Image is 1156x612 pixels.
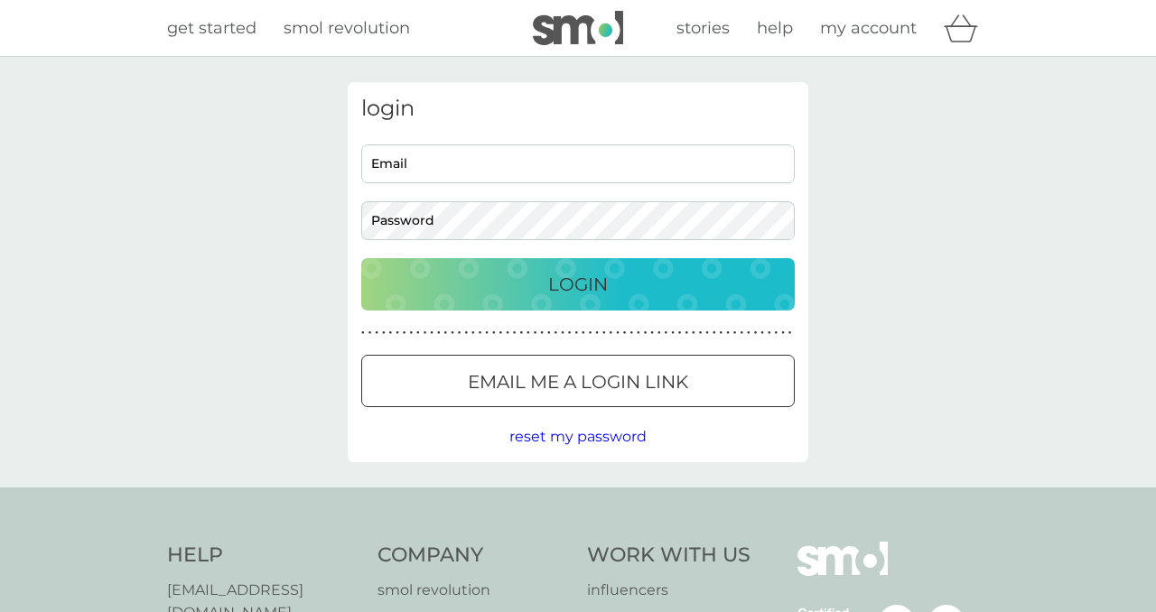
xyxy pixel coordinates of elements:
a: stories [676,15,730,42]
p: ● [519,329,523,338]
p: ● [775,329,778,338]
p: ● [705,329,709,338]
a: smol revolution [284,15,410,42]
p: ● [506,329,509,338]
p: ● [437,329,441,338]
p: ● [464,329,468,338]
span: smol revolution [284,18,410,38]
p: ● [768,329,771,338]
p: ● [534,329,537,338]
p: ● [685,329,688,338]
p: ● [499,329,503,338]
p: ● [389,329,393,338]
p: ● [644,329,648,338]
p: ● [754,329,758,338]
p: ● [740,329,743,338]
p: ● [485,329,489,338]
p: ● [733,329,737,338]
p: ● [629,329,633,338]
p: ● [595,329,599,338]
p: ● [671,329,675,338]
p: ● [382,329,386,338]
p: ● [623,329,627,338]
p: ● [361,329,365,338]
p: ● [726,329,730,338]
p: ● [788,329,792,338]
p: ● [444,329,448,338]
p: ● [610,329,613,338]
span: get started [167,18,256,38]
p: ● [713,329,716,338]
p: ● [513,329,517,338]
p: ● [375,329,378,338]
a: smol revolution [378,579,570,602]
span: help [757,18,793,38]
p: ● [589,329,592,338]
p: ● [540,329,544,338]
h4: Help [167,542,359,570]
button: reset my password [509,425,647,449]
p: ● [527,329,530,338]
span: reset my password [509,428,647,445]
h3: login [361,96,795,122]
p: ● [430,329,433,338]
a: help [757,15,793,42]
p: ● [574,329,578,338]
button: Email me a login link [361,355,795,407]
p: ● [720,329,723,338]
img: smol [797,542,888,603]
p: ● [368,329,372,338]
img: smol [533,11,623,45]
p: ● [409,329,413,338]
p: ● [403,329,406,338]
p: ● [555,329,558,338]
button: Login [361,258,795,311]
p: ● [616,329,620,338]
p: ● [479,329,482,338]
p: ● [678,329,682,338]
p: ● [760,329,764,338]
span: my account [820,18,917,38]
p: ● [747,329,750,338]
p: ● [396,329,399,338]
p: ● [547,329,551,338]
p: ● [471,329,475,338]
p: ● [665,329,668,338]
p: ● [650,329,654,338]
a: influencers [587,579,750,602]
p: ● [561,329,564,338]
h4: Work With Us [587,542,750,570]
p: ● [492,329,496,338]
span: stories [676,18,730,38]
p: ● [692,329,695,338]
p: Login [548,270,608,299]
a: my account [820,15,917,42]
h4: Company [378,542,570,570]
p: ● [451,329,454,338]
p: ● [568,329,572,338]
p: ● [416,329,420,338]
p: ● [699,329,703,338]
p: ● [781,329,785,338]
p: ● [657,329,661,338]
p: ● [458,329,461,338]
p: ● [602,329,606,338]
p: ● [582,329,585,338]
div: basket [944,10,989,46]
a: get started [167,15,256,42]
p: Email me a login link [468,367,688,396]
p: ● [424,329,427,338]
p: ● [637,329,640,338]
